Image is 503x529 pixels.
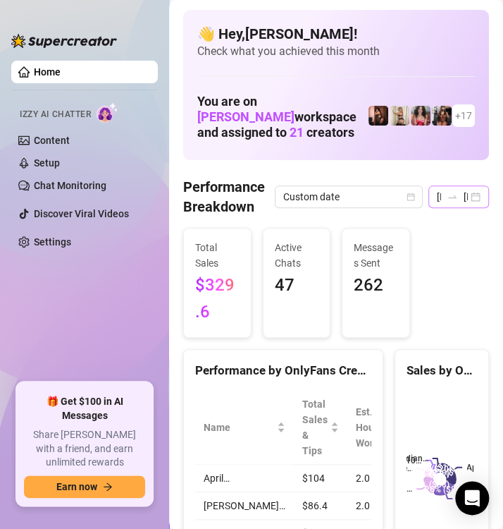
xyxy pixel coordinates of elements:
td: 2.0 h [347,465,409,492]
a: Content [34,135,70,146]
img: Erica (@ericabanks) [432,106,452,126]
a: Settings [34,236,71,248]
div: Performance by OnlyFans Creator [195,361,371,380]
input: Start date [437,189,441,205]
span: to [447,191,458,202]
img: Aaliyah (@edmflowerfairy) [411,106,430,126]
h4: 👋 Hey, [PERSON_NAME] ! [197,24,475,44]
span: [PERSON_NAME] [197,109,294,124]
h4: Performance Breakdown [183,177,275,217]
text: April… [466,462,490,472]
span: Izzy AI Chatter [20,108,91,121]
span: 47 [275,272,319,299]
th: Total Sales & Tips [294,391,347,465]
h1: You are on workspace and assigned to creators [197,94,368,140]
span: Total Sales [195,240,240,271]
a: Chat Monitoring [34,180,106,191]
td: April… [195,465,294,492]
div: Est. Hours Worked [356,404,390,451]
button: Earn nowarrow-right [24,475,145,498]
div: Sales by OnlyFans Creator [406,361,477,380]
span: Active Chats [275,240,319,271]
span: 262 [354,272,398,299]
text: Madian… [393,453,428,463]
span: $329.6 [195,272,240,325]
span: Messages Sent [354,240,398,271]
a: Home [34,66,61,78]
span: Check what you achieved this month [197,44,475,59]
span: Share [PERSON_NAME] with a friend, and earn unlimited rewards [24,428,145,470]
img: Monique (@moneybagmoee) [390,106,409,126]
a: Discover Viral Videos [34,208,129,219]
th: Name [195,391,294,465]
div: Open Intercom Messenger [455,481,489,515]
span: Custom date [283,186,414,207]
img: AI Chatter [97,102,118,123]
span: arrow-right [103,482,113,492]
input: End date [464,189,468,205]
span: 21 [290,125,304,140]
td: $86.4 [294,492,347,520]
span: Earn now [56,481,97,492]
td: 2.0 h [347,492,409,520]
span: calendar [406,193,415,201]
img: Dragonjen710 (@dragonjen) [368,106,388,126]
span: Total Sales & Tips [302,396,328,458]
td: [PERSON_NAME]… [195,492,294,520]
span: swap-right [447,191,458,202]
img: logo-BBDzfeDw.svg [11,34,117,48]
span: Name [204,420,274,435]
a: Setup [34,157,60,169]
span: 🎁 Get $100 in AI Messages [24,395,145,422]
td: $104 [294,465,347,492]
span: + 17 [455,108,472,123]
